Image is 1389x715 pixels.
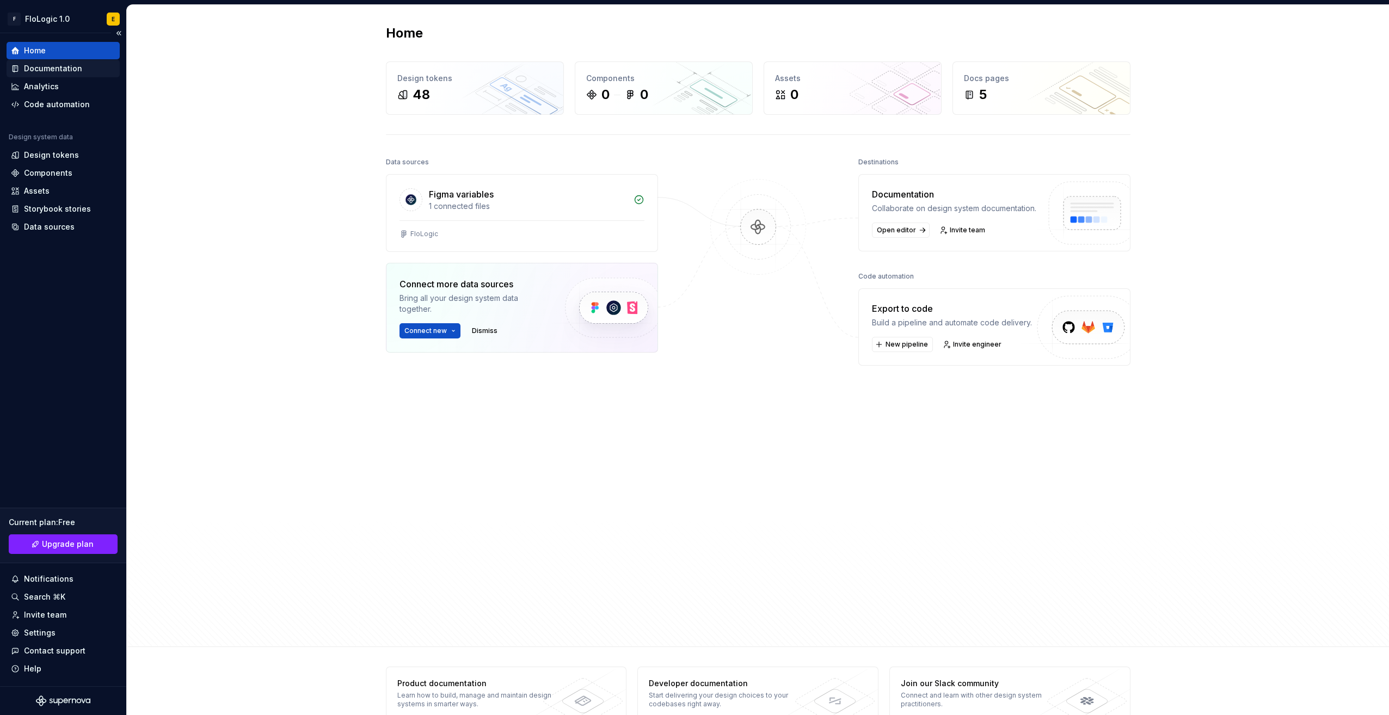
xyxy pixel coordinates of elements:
div: Documentation [24,63,82,74]
span: Invite engineer [953,340,1001,349]
div: Collaborate on design system documentation. [872,203,1036,214]
div: Bring all your design system data together. [400,293,546,315]
button: Dismiss [467,323,502,338]
a: Assets [7,182,120,200]
div: 48 [413,86,430,103]
div: 1 connected files [429,201,627,212]
a: Invite team [936,223,990,238]
a: Design tokens48 [386,61,564,115]
div: Assets [24,186,50,196]
button: New pipeline [872,337,933,352]
a: Components [7,164,120,182]
div: Components [586,73,741,84]
a: Storybook stories [7,200,120,218]
a: Figma variables1 connected filesFloLogic [386,174,658,252]
div: Code automation [24,99,90,110]
button: Collapse sidebar [111,26,126,41]
div: Contact support [24,645,85,656]
a: Open editor [872,223,930,238]
div: Current plan : Free [9,517,118,528]
div: Storybook stories [24,204,91,214]
div: Settings [24,627,56,638]
span: Open editor [877,226,916,235]
div: E [112,15,115,23]
div: Build a pipeline and automate code delivery. [872,317,1032,328]
div: Destinations [858,155,899,170]
a: Code automation [7,96,120,113]
div: Start delivering your design choices to your codebases right away. [649,691,807,708]
div: Connect more data sources [400,278,546,291]
div: Components [24,168,72,178]
button: Search ⌘K [7,588,120,606]
button: Help [7,660,120,677]
div: F [8,13,21,26]
div: Design tokens [24,150,79,161]
div: Data sources [386,155,429,170]
div: FloLogic 1.0 [25,14,70,24]
div: Documentation [872,188,1036,201]
a: Docs pages5 [952,61,1130,115]
div: Learn how to build, manage and maintain design systems in smarter ways. [397,691,556,708]
div: Product documentation [397,678,556,689]
div: Join our Slack community [901,678,1059,689]
div: Figma variables [429,188,494,201]
a: Invite team [7,606,120,624]
span: Dismiss [472,326,497,335]
div: Design tokens [397,73,552,84]
div: Analytics [24,81,59,92]
a: Invite engineer [939,337,1006,352]
a: Documentation [7,60,120,77]
a: Analytics [7,78,120,95]
div: Help [24,663,41,674]
a: Components00 [575,61,753,115]
a: Assets0 [764,61,942,115]
a: Design tokens [7,146,120,164]
a: Home [7,42,120,59]
span: Upgrade plan [42,539,94,550]
span: Invite team [950,226,985,235]
div: Design system data [9,133,73,141]
div: 0 [790,86,798,103]
div: Code automation [858,269,914,284]
button: FFloLogic 1.0E [2,7,124,30]
div: Developer documentation [649,678,807,689]
div: Assets [775,73,930,84]
a: Data sources [7,218,120,236]
div: 5 [979,86,987,103]
div: Connect and learn with other design system practitioners. [901,691,1059,708]
svg: Supernova Logo [36,695,90,706]
span: Connect new [404,326,447,335]
span: New pipeline [886,340,928,349]
div: Notifications [24,574,73,584]
button: Connect new [400,323,460,338]
div: FloLogic [410,230,438,238]
button: Notifications [7,570,120,588]
div: Home [24,45,46,56]
div: Invite team [24,609,66,620]
h2: Home [386,24,423,42]
div: Search ⌘K [24,591,65,602]
a: Settings [7,624,120,642]
div: Export to code [872,302,1032,315]
button: Contact support [7,642,120,659]
div: 0 [640,86,648,103]
div: Data sources [24,221,75,232]
div: Docs pages [964,73,1119,84]
div: 0 [601,86,610,103]
a: Upgrade plan [9,534,118,554]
